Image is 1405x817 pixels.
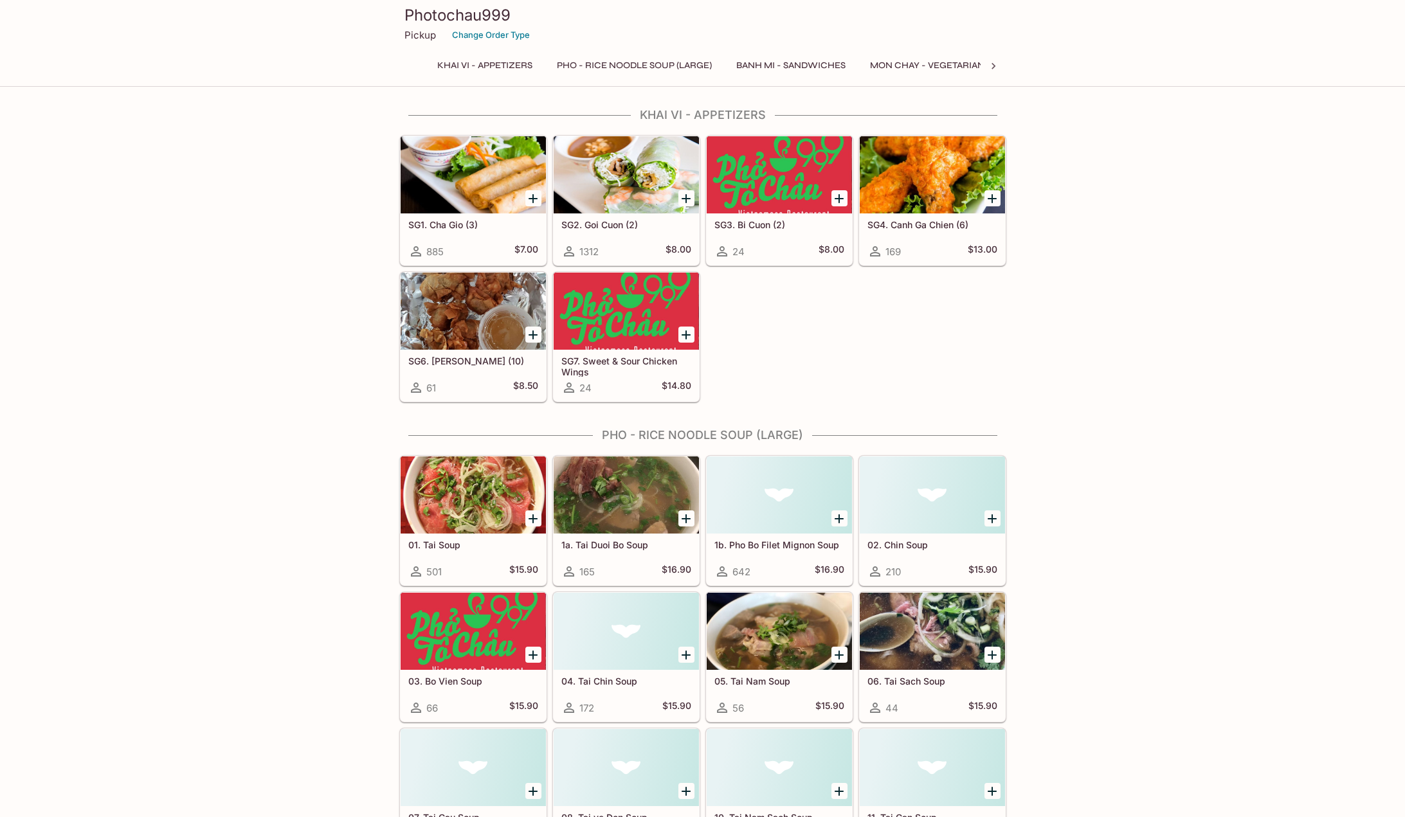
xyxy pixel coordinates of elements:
button: Pho - Rice Noodle Soup (Large) [550,57,719,75]
h5: $15.90 [509,564,538,579]
a: SG6. [PERSON_NAME] (10)61$8.50 [400,272,547,402]
h5: 01. Tai Soup [408,539,538,550]
p: Pickup [404,29,436,41]
h5: 06. Tai Sach Soup [867,676,997,687]
a: 05. Tai Nam Soup56$15.90 [706,592,853,722]
button: Add 05. Tai Nam Soup [831,647,848,663]
h5: SG2. Goi Cuon (2) [561,219,691,230]
a: 04. Tai Chin Soup172$15.90 [553,592,700,722]
button: Change Order Type [446,25,536,45]
h5: 04. Tai Chin Soup [561,676,691,687]
h5: $13.00 [968,244,997,259]
h5: $15.90 [509,700,538,715]
h5: $7.00 [514,244,538,259]
div: 01. Tai Soup [401,456,546,534]
h4: Pho - Rice Noodle Soup (Large) [399,428,1006,442]
h5: SG3. Bi Cuon (2) [714,219,844,230]
a: 02. Chin Soup210$15.90 [859,456,1006,586]
div: 10. Tai Nam Sach Soup [707,729,852,806]
div: 04. Tai Chin Soup [554,593,699,670]
span: 169 [885,246,901,258]
span: 24 [732,246,745,258]
a: 01. Tai Soup501$15.90 [400,456,547,586]
button: Add SG2. Goi Cuon (2) [678,190,694,206]
a: 03. Bo Vien Soup66$15.90 [400,592,547,722]
span: 56 [732,702,744,714]
button: Add 08. Tai ve Don Soup [678,783,694,799]
button: Add 03. Bo Vien Soup [525,647,541,663]
div: 07. Tai Gau Soup [401,729,546,806]
button: Add 07. Tai Gau Soup [525,783,541,799]
div: 1a. Tai Duoi Bo Soup [554,456,699,534]
h5: SG4. Canh Ga Chien (6) [867,219,997,230]
button: Add SG3. Bi Cuon (2) [831,190,848,206]
button: Add 06. Tai Sach Soup [984,647,1001,663]
button: Add 10. Tai Nam Sach Soup [831,783,848,799]
button: Mon Chay - Vegetarian Entrees [863,57,1035,75]
h5: 1a. Tai Duoi Bo Soup [561,539,691,550]
button: Khai Vi - Appetizers [430,57,539,75]
h5: 02. Chin Soup [867,539,997,550]
h5: $15.90 [968,564,997,579]
span: 61 [426,382,436,394]
h5: $8.50 [513,380,538,395]
h5: $16.90 [815,564,844,579]
div: SG6. Hoanh Thanh Chien (10) [401,273,546,350]
div: SG7. Sweet & Sour Chicken Wings [554,273,699,350]
div: SG1. Cha Gio (3) [401,136,546,213]
h5: $15.90 [815,700,844,715]
h4: Khai Vi - Appetizers [399,108,1006,122]
button: Add 01. Tai Soup [525,510,541,526]
div: 08. Tai ve Don Soup [554,729,699,806]
a: SG1. Cha Gio (3)885$7.00 [400,136,547,265]
a: 1b. Pho Bo Filet Mignon Soup642$16.90 [706,456,853,586]
span: 172 [579,702,594,714]
h5: 05. Tai Nam Soup [714,676,844,687]
div: 06. Tai Sach Soup [860,593,1005,670]
div: SG2. Goi Cuon (2) [554,136,699,213]
h3: Photochau999 [404,5,1001,25]
button: Add 1a. Tai Duoi Bo Soup [678,510,694,526]
button: Banh Mi - Sandwiches [729,57,853,75]
h5: 03. Bo Vien Soup [408,676,538,687]
button: Add 04. Tai Chin Soup [678,647,694,663]
button: Add 1b. Pho Bo Filet Mignon Soup [831,510,848,526]
span: 66 [426,702,438,714]
div: 05. Tai Nam Soup [707,593,852,670]
div: SG3. Bi Cuon (2) [707,136,852,213]
a: SG4. Canh Ga Chien (6)169$13.00 [859,136,1006,265]
a: SG2. Goi Cuon (2)1312$8.00 [553,136,700,265]
h5: $15.90 [662,700,691,715]
h5: $8.00 [819,244,844,259]
a: SG7. Sweet & Sour Chicken Wings24$14.80 [553,272,700,402]
h5: $15.90 [968,700,997,715]
button: Add SG4. Canh Ga Chien (6) [984,190,1001,206]
div: SG4. Canh Ga Chien (6) [860,136,1005,213]
h5: SG1. Cha Gio (3) [408,219,538,230]
a: SG3. Bi Cuon (2)24$8.00 [706,136,853,265]
button: Add SG7. Sweet & Sour Chicken Wings [678,327,694,343]
div: 1b. Pho Bo Filet Mignon Soup [707,456,852,534]
span: 501 [426,566,442,578]
h5: $14.80 [662,380,691,395]
span: 44 [885,702,898,714]
span: 165 [579,566,595,578]
span: 210 [885,566,901,578]
button: Add 11. Tai Gan Soup [984,783,1001,799]
button: Add 02. Chin Soup [984,510,1001,526]
span: 885 [426,246,444,258]
button: Add SG1. Cha Gio (3) [525,190,541,206]
a: 06. Tai Sach Soup44$15.90 [859,592,1006,722]
div: 02. Chin Soup [860,456,1005,534]
span: 24 [579,382,592,394]
a: 1a. Tai Duoi Bo Soup165$16.90 [553,456,700,586]
span: 1312 [579,246,599,258]
h5: SG6. [PERSON_NAME] (10) [408,355,538,366]
div: 03. Bo Vien Soup [401,593,546,670]
h5: 1b. Pho Bo Filet Mignon Soup [714,539,844,550]
h5: $8.00 [666,244,691,259]
span: 642 [732,566,750,578]
h5: SG7. Sweet & Sour Chicken Wings [561,355,691,377]
div: 11. Tai Gan Soup [860,729,1005,806]
button: Add SG6. Hoanh Thanh Chien (10) [525,327,541,343]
